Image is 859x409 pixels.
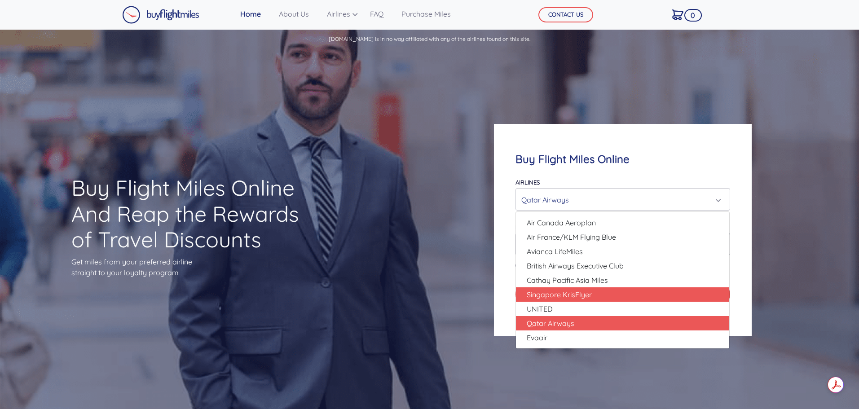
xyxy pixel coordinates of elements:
[527,232,616,242] span: Air France/KLM Flying Blue
[237,5,264,23] a: Home
[398,5,454,23] a: Purchase Miles
[527,318,574,329] span: Qatar Airways
[515,153,730,166] h4: Buy Flight Miles Online
[71,256,315,278] p: Get miles from your preferred airline straight to your loyalty program
[672,9,683,20] img: Cart
[323,5,356,23] a: Airlines
[669,5,687,24] a: 0
[527,260,624,271] span: British Airways Executive Club
[527,217,596,228] span: Air Canada Aeroplan
[521,191,718,208] div: Qatar Airways
[684,9,702,22] span: 0
[366,5,387,23] a: FAQ
[527,332,547,343] span: Evaair
[527,275,608,286] span: Cathay Pacific Asia Miles
[527,246,583,257] span: Avianca LifeMiles
[122,4,199,26] a: Buy Flight Miles Logo
[515,179,540,186] label: Airlines
[122,6,199,24] img: Buy Flight Miles Logo
[538,7,593,22] button: CONTACT US
[275,5,313,23] a: About Us
[527,303,553,314] span: UNITED
[71,175,315,253] h1: Buy Flight Miles Online And Reap the Rewards of Travel Discounts
[515,188,730,211] button: Qatar Airways
[527,289,592,300] span: Singapore KrisFlyer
